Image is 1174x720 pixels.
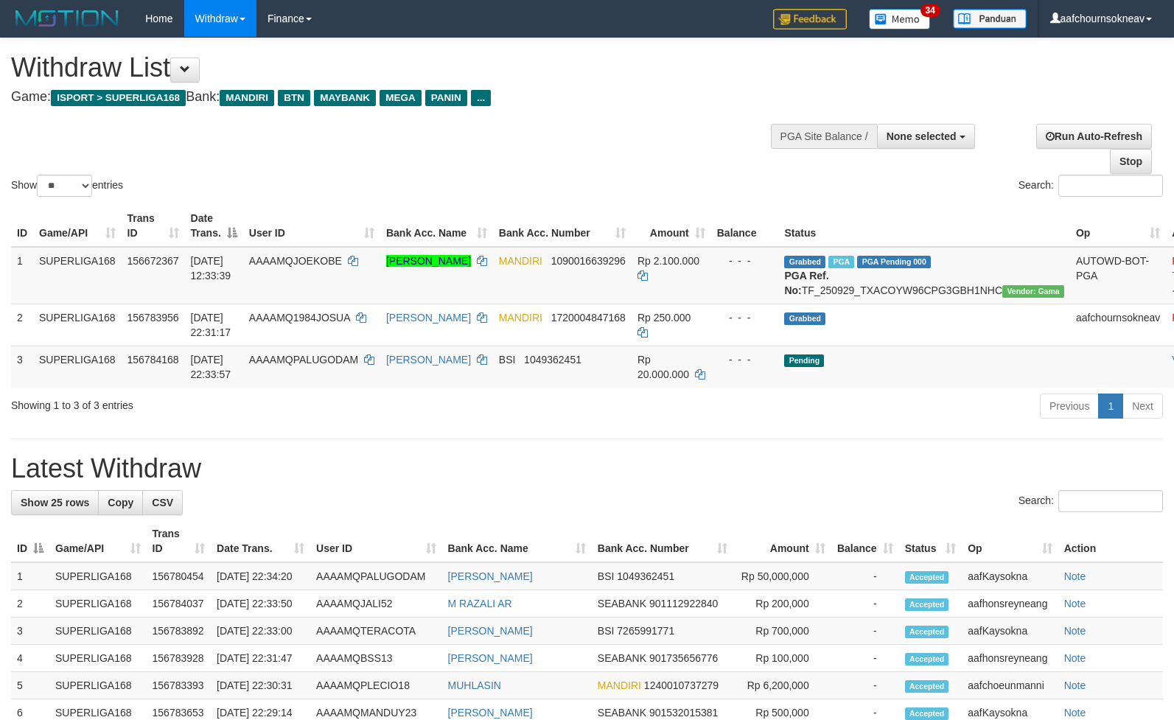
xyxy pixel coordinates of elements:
[717,310,773,325] div: - - -
[386,354,471,366] a: [PERSON_NAME]
[1040,394,1099,419] a: Previous
[877,124,975,149] button: None selected
[1002,285,1064,298] span: Vendor URL: https://trx31.1velocity.biz
[1064,652,1086,664] a: Note
[310,520,441,562] th: User ID: activate to sort column ascending
[828,256,854,268] span: Marked by aafsengchandara
[598,570,615,582] span: BSI
[386,312,471,324] a: [PERSON_NAME]
[733,520,831,562] th: Amount: activate to sort column ascending
[11,247,33,304] td: 1
[380,205,493,247] th: Bank Acc. Name: activate to sort column ascending
[962,520,1058,562] th: Op: activate to sort column ascending
[905,707,949,720] span: Accepted
[471,90,491,106] span: ...
[598,679,641,691] span: MANDIRI
[152,497,173,508] span: CSV
[717,254,773,268] div: - - -
[11,175,123,197] label: Show entries
[551,255,626,267] span: Copy 1090016639296 to clipboard
[905,680,949,693] span: Accepted
[962,672,1058,699] td: aafchoeunmanni
[33,304,122,346] td: SUPERLIGA168
[314,90,376,106] span: MAYBANK
[11,53,768,83] h1: Withdraw List
[98,490,143,515] a: Copy
[1070,304,1166,346] td: aafchournsokneav
[49,645,147,672] td: SUPERLIGA168
[11,645,49,672] td: 4
[637,312,691,324] span: Rp 250.000
[598,598,646,609] span: SEABANK
[37,175,92,197] select: Showentries
[147,590,212,618] td: 156784037
[1110,149,1152,174] a: Stop
[637,255,699,267] span: Rp 2.100.000
[11,618,49,645] td: 3
[442,520,592,562] th: Bank Acc. Name: activate to sort column ascending
[778,205,1069,247] th: Status
[147,562,212,590] td: 156780454
[33,247,122,304] td: SUPERLIGA168
[249,255,342,267] span: AAAAMQJOEKOBE
[108,497,133,508] span: Copy
[831,590,899,618] td: -
[310,645,441,672] td: AAAAMQBSS13
[11,672,49,699] td: 5
[448,598,512,609] a: M RAZALI AR
[11,392,478,413] div: Showing 1 to 3 of 3 entries
[899,520,962,562] th: Status: activate to sort column ascending
[185,205,243,247] th: Date Trans.: activate to sort column descending
[1058,490,1163,512] input: Search:
[11,590,49,618] td: 2
[220,90,274,106] span: MANDIRI
[644,679,719,691] span: Copy 1240010737279 to clipboard
[11,490,99,515] a: Show 25 rows
[310,590,441,618] td: AAAAMQJALI52
[11,346,33,388] td: 3
[49,590,147,618] td: SUPERLIGA168
[11,562,49,590] td: 1
[11,304,33,346] td: 2
[211,562,310,590] td: [DATE] 22:34:20
[637,354,689,380] span: Rp 20.000.000
[211,520,310,562] th: Date Trans.: activate to sort column ascending
[11,454,1163,483] h1: Latest Withdraw
[243,205,380,247] th: User ID: activate to sort column ascending
[551,312,626,324] span: Copy 1720004847168 to clipboard
[1058,520,1163,562] th: Action
[11,205,33,247] th: ID
[425,90,467,106] span: PANIN
[1070,247,1166,304] td: AUTOWD-BOT-PGA
[962,645,1058,672] td: aafhonsreyneang
[711,205,779,247] th: Balance
[310,672,441,699] td: AAAAMQPLECIO18
[962,590,1058,618] td: aafhonsreyneang
[33,346,122,388] td: SUPERLIGA168
[962,562,1058,590] td: aafKaysokna
[773,9,847,29] img: Feedback.jpg
[617,570,674,582] span: Copy 1049362451 to clipboard
[869,9,931,29] img: Button%20Memo.svg
[191,354,231,380] span: [DATE] 22:33:57
[493,205,632,247] th: Bank Acc. Number: activate to sort column ascending
[127,255,179,267] span: 156672367
[499,354,516,366] span: BSI
[857,256,931,268] span: PGA Pending
[49,618,147,645] td: SUPERLIGA168
[278,90,310,106] span: BTN
[127,312,179,324] span: 156783956
[1064,570,1086,582] a: Note
[649,652,718,664] span: Copy 901735656776 to clipboard
[33,205,122,247] th: Game/API: activate to sort column ascending
[147,672,212,699] td: 156783393
[49,562,147,590] td: SUPERLIGA168
[122,205,185,247] th: Trans ID: activate to sort column ascending
[249,312,350,324] span: AAAAMQ1984JOSUA
[1058,175,1163,197] input: Search:
[147,645,212,672] td: 156783928
[11,7,123,29] img: MOTION_logo.png
[1064,598,1086,609] a: Note
[784,270,828,296] b: PGA Ref. No:
[310,562,441,590] td: AAAAMQPALUGODAM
